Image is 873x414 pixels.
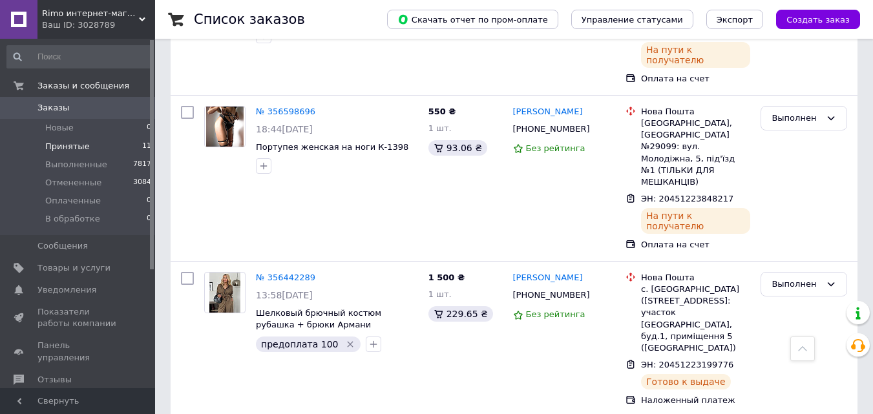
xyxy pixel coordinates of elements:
span: Уведомления [37,284,96,296]
span: 1 шт. [428,123,452,133]
div: с. [GEOGRAPHIC_DATA] ([STREET_ADDRESS]: участок [GEOGRAPHIC_DATA], буд.1, приміщення 5 ([GEOGRAPH... [641,284,750,354]
div: Нова Пошта [641,272,750,284]
div: Готово к выдаче [641,374,730,389]
span: Скачать отчет по пром-оплате [397,14,548,25]
span: Панель управления [37,340,120,363]
button: Скачать отчет по пром-оплате [387,10,558,29]
span: 1 500 ₴ [428,273,465,282]
span: Отмененные [45,177,101,189]
span: 1 шт. [428,289,452,299]
span: 11 [142,141,151,152]
span: Новые [45,122,74,134]
img: Фото товару [209,273,240,313]
div: 229.65 ₴ [428,306,493,322]
div: Выполнен [772,278,821,291]
span: 0 [147,195,151,207]
span: Заказы и сообщения [37,80,129,92]
span: 0 [147,122,151,134]
div: Ваш ID: 3028789 [42,19,155,31]
span: Выполненные [45,159,107,171]
button: Управление статусами [571,10,693,29]
a: Фото товару [204,106,246,147]
span: Показатели работы компании [37,306,120,329]
span: Оплаченные [45,195,101,207]
span: ЭН: 20451223199776 [641,360,733,369]
a: Создать заказ [763,14,860,24]
span: ЭН: 20451223848217 [641,194,733,203]
span: 7817 [133,159,151,171]
img: Фото товару [206,107,244,147]
div: 93.06 ₴ [428,140,487,156]
span: 0 [147,213,151,225]
a: [PERSON_NAME] [513,106,583,118]
span: 550 ₴ [428,107,456,116]
span: Без рейтинга [526,309,585,319]
div: [GEOGRAPHIC_DATA], [GEOGRAPHIC_DATA] №29099: вул. Молодіжна, 5, під'їзд №1 (ТІЛЬКИ ДЛЯ МЕШКАНЦІВ) [641,118,750,188]
button: Создать заказ [776,10,860,29]
span: Создать заказ [786,15,850,25]
a: [PERSON_NAME] [513,272,583,284]
span: Отзывы [37,374,72,386]
div: Оплата на счет [641,239,750,251]
input: Поиск [6,45,153,68]
span: Товары и услуги [37,262,110,274]
span: 18:44[DATE] [256,124,313,134]
a: Шелковый брючный костюм рубашка + брюки Армани [256,308,381,330]
span: Экспорт [717,15,753,25]
div: Нова Пошта [641,106,750,118]
div: Наложенный платеж [641,395,750,406]
span: Rimo интернет-магазин одежды [42,8,139,19]
div: Оплата на счет [641,73,750,85]
a: Фото товару [204,272,246,313]
span: В обработке [45,213,100,225]
span: 3084 [133,177,151,189]
span: предоплата 100 [261,339,339,349]
div: На пути к получателю [641,208,750,234]
button: Экспорт [706,10,763,29]
span: [PHONE_NUMBER] [513,290,590,300]
span: 13:58[DATE] [256,290,313,300]
span: Сообщения [37,240,88,252]
div: Выполнен [772,112,821,125]
svg: Удалить метку [345,339,355,349]
span: Управление статусами [582,15,683,25]
a: № 356442289 [256,273,315,282]
h1: Список заказов [194,12,305,27]
span: Заказы [37,102,69,114]
a: № 356598696 [256,107,315,116]
span: Принятые [45,141,90,152]
span: Без рейтинга [526,143,585,153]
span: [PHONE_NUMBER] [513,124,590,134]
a: Портупея женская на ноги К-1398 [256,142,408,152]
